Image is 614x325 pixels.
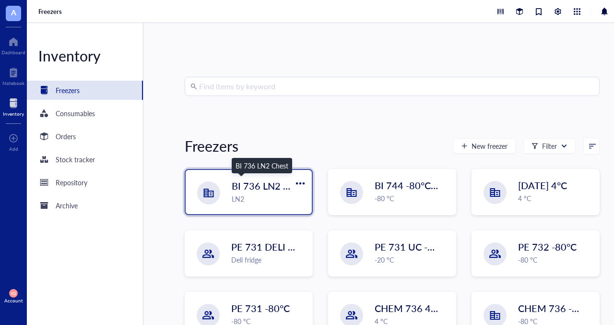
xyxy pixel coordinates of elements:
[27,81,143,100] a: Freezers
[56,177,87,188] div: Repository
[3,96,24,117] a: Inventory
[27,196,143,215] a: Archive
[56,200,78,211] div: Archive
[56,154,95,165] div: Stock tracker
[56,85,80,96] div: Freezers
[1,49,25,55] div: Dashboard
[453,138,516,154] button: New freezer
[518,240,577,253] span: PE 732 -80°C
[2,65,24,86] a: Notebook
[1,34,25,55] a: Dashboard
[27,104,143,123] a: Consumables
[27,173,143,192] a: Repository
[231,254,307,265] div: Deli fridge
[231,240,300,253] span: PE 731 DELI 4C
[518,193,593,204] div: 4 °C
[232,193,306,204] div: LN2
[375,254,450,265] div: -20 °C
[518,179,567,192] span: [DATE] 4°C
[375,301,441,315] span: CHEM 736 4°C
[232,179,307,193] span: BI 736 LN2 Chest
[185,136,238,156] div: Freezers
[27,150,143,169] a: Stock tracker
[27,46,143,65] div: Inventory
[375,240,449,253] span: PE 731 UC -20°C
[375,193,450,204] div: -80 °C
[11,290,16,296] span: IG
[231,301,290,315] span: PE 731 -80°C
[11,6,16,18] span: A
[236,160,288,171] div: BI 736 LN2 Chest
[9,146,18,152] div: Add
[518,254,593,265] div: -80 °C
[542,141,557,151] div: Filter
[56,108,95,119] div: Consumables
[472,142,508,150] span: New freezer
[56,131,76,142] div: Orders
[4,298,23,303] div: Account
[518,301,593,315] span: CHEM 736 -80°C
[2,80,24,86] div: Notebook
[27,127,143,146] a: Orders
[375,179,466,192] span: BI 744 -80°C [in vivo]
[38,7,64,16] a: Freezers
[3,111,24,117] div: Inventory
